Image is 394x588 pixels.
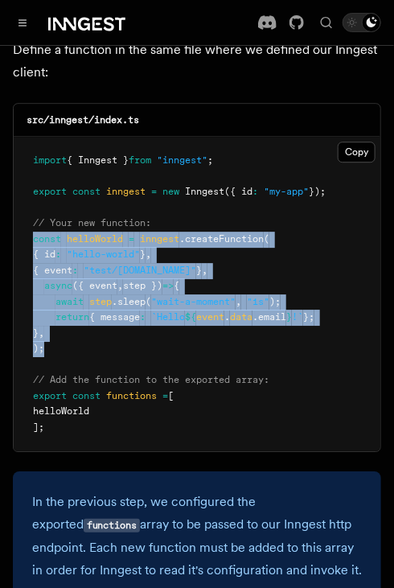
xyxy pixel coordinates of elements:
[84,265,196,276] span: "test/[DOMAIN_NAME]"
[162,186,179,197] span: new
[196,311,224,323] span: event
[269,296,281,307] span: );
[185,186,224,197] span: Inngest
[151,186,157,197] span: =
[55,296,84,307] span: await
[72,265,78,276] span: :
[196,265,202,276] span: }
[317,13,336,32] button: Find something...
[106,390,157,401] span: functions
[343,13,381,32] button: Toggle dark mode
[32,491,362,582] p: In the previous step, we configured the exported array to be passed to our Inngest http endpoint....
[33,217,151,228] span: // Your new function:
[140,311,146,323] span: :
[146,296,151,307] span: (
[33,249,55,260] span: { id
[44,280,72,291] span: async
[146,249,151,260] span: ,
[33,154,67,166] span: import
[129,233,134,245] span: =
[39,327,44,339] span: ,
[202,265,207,276] span: ,
[338,142,376,162] button: Copy
[207,154,213,166] span: ;
[33,327,39,339] span: }
[33,343,44,354] span: );
[151,311,185,323] span: `Hello
[72,390,101,401] span: const
[67,233,123,245] span: helloWorld
[264,233,269,245] span: (
[55,311,89,323] span: return
[140,249,146,260] span: }
[264,186,309,197] span: "my-app"
[174,280,179,291] span: {
[168,390,174,401] span: [
[162,390,168,401] span: =
[89,311,140,323] span: { message
[33,186,67,197] span: export
[89,296,112,307] span: step
[286,311,292,323] span: }
[185,311,196,323] span: ${
[13,39,381,84] p: Define a function in the same file where we defined our Inngest client:
[230,311,252,323] span: data
[117,280,123,291] span: ,
[67,154,129,166] span: { Inngest }
[162,280,174,291] span: =>
[123,280,162,291] span: step })
[252,186,258,197] span: :
[33,233,61,245] span: const
[33,265,72,276] span: { event
[67,249,140,260] span: "hello-world"
[179,233,264,245] span: .createFunction
[252,311,286,323] span: .email
[33,374,269,385] span: // Add the function to the exported array:
[55,249,61,260] span: :
[33,390,67,401] span: export
[129,154,151,166] span: from
[72,280,117,291] span: ({ event
[106,186,146,197] span: inngest
[72,186,101,197] span: const
[303,311,314,323] span: };
[224,311,230,323] span: .
[292,311,303,323] span: !`
[224,186,252,197] span: ({ id
[309,186,326,197] span: });
[112,296,146,307] span: .sleep
[236,296,241,307] span: ,
[140,233,179,245] span: inngest
[151,296,236,307] span: "wait-a-moment"
[157,154,207,166] span: "inngest"
[84,519,140,532] code: functions
[33,405,89,417] span: helloWorld
[13,13,32,32] button: Toggle navigation
[33,421,44,433] span: ];
[27,114,139,125] code: src/inngest/index.ts
[247,296,269,307] span: "1s"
